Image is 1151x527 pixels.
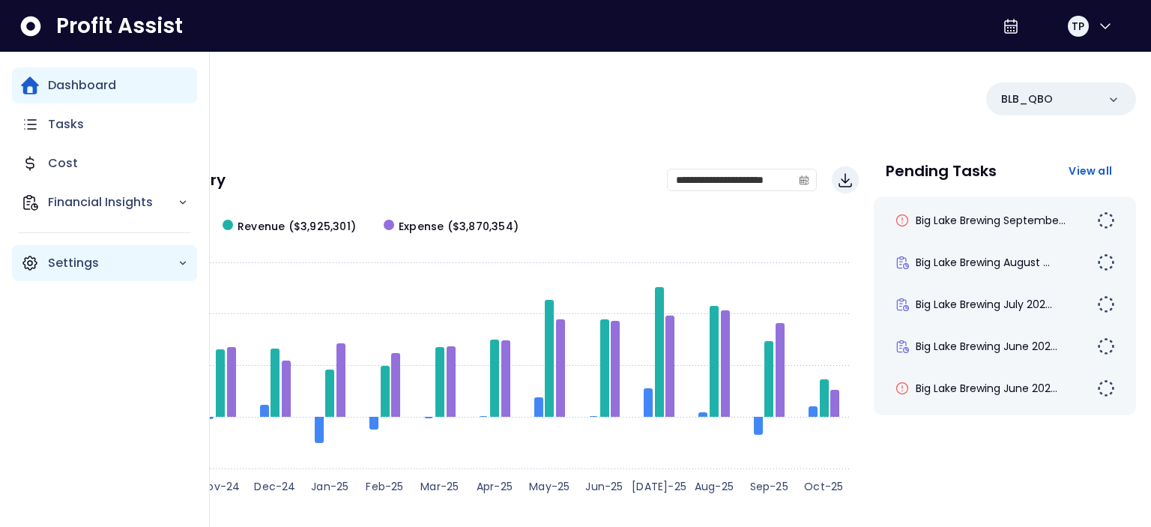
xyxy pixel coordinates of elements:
img: Not yet Started [1097,379,1115,397]
span: TP [1072,19,1084,34]
text: Nov-24 [200,479,240,494]
text: [DATE]-25 [632,479,686,494]
img: Not yet Started [1097,337,1115,355]
span: Big Lake Brewing Septembe... [916,213,1066,228]
img: Not yet Started [1097,211,1115,229]
text: Mar-25 [420,479,459,494]
span: Big Lake Brewing June 202... [916,381,1057,396]
span: Big Lake Brewing June 202... [916,339,1057,354]
button: View all [1057,157,1124,184]
text: Sep-25 [750,479,788,494]
text: Aug-25 [695,479,734,494]
p: BLB_QBO [1001,91,1053,107]
p: Dashboard [48,76,116,94]
text: Dec-24 [254,479,295,494]
p: Tasks [48,115,84,133]
text: Oct-25 [804,479,843,494]
svg: calendar [799,175,809,185]
p: Settings [48,254,178,272]
button: Download [832,166,859,193]
span: Big Lake Brewing July 202... [916,297,1052,312]
span: View all [1069,163,1112,178]
text: May-25 [529,479,570,494]
span: Big Lake Brewing August ... [916,255,1050,270]
text: Jun-25 [585,479,623,494]
p: Pending Tasks [886,163,997,178]
span: Profit Assist [56,13,183,40]
p: Financial Insights [48,193,178,211]
text: Apr-25 [477,479,513,494]
text: Jan-25 [311,479,348,494]
img: Not yet Started [1097,253,1115,271]
img: Not yet Started [1097,295,1115,313]
p: Cost [48,154,78,172]
text: Feb-25 [366,479,403,494]
span: Expense ($3,870,354) [399,219,519,235]
span: Revenue ($3,925,301) [238,219,356,235]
